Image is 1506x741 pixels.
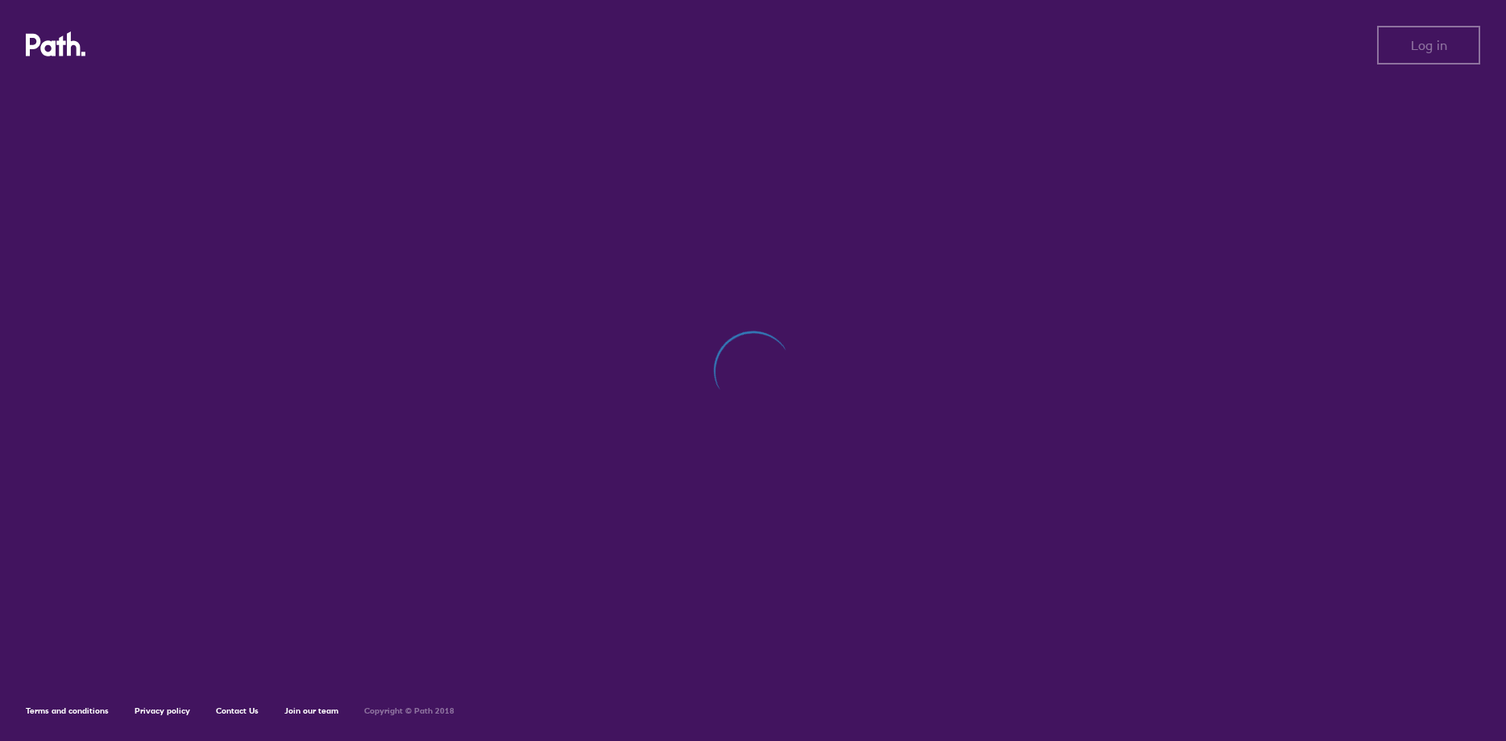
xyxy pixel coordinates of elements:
a: Join our team [284,706,338,716]
a: Contact Us [216,706,259,716]
span: Log in [1411,38,1447,52]
h6: Copyright © Path 2018 [364,706,454,716]
button: Log in [1377,26,1480,65]
a: Terms and conditions [26,706,109,716]
a: Privacy policy [135,706,190,716]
